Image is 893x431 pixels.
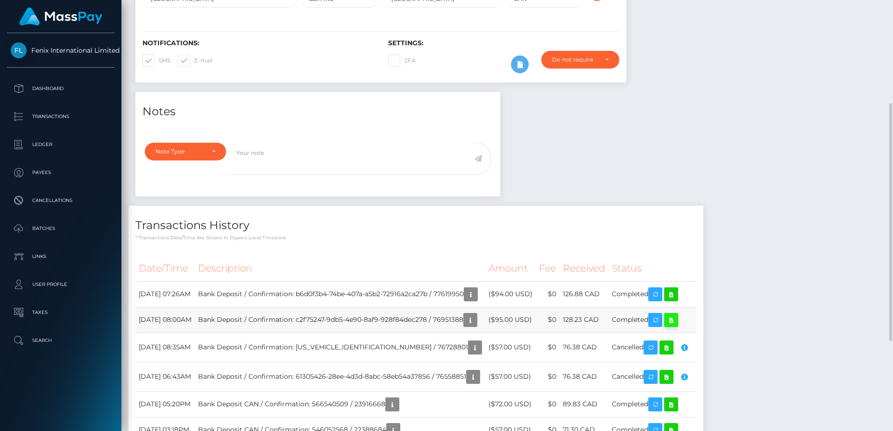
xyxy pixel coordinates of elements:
p: * Transactions date/time are shown in payee's local timezone [135,234,696,241]
td: ($94.00 USD) [485,281,536,307]
td: ($95.00 USD) [485,307,536,333]
th: Fee [536,256,560,281]
p: Dashboard [11,82,111,96]
td: Bank Deposit / Confirmation: c2f75247-9db5-4e90-8af9-928f84dec278 / 76951388 [195,307,485,333]
h6: Notifications: [142,39,374,47]
p: User Profile [11,278,111,292]
th: Received [560,256,609,281]
td: Bank Deposit / Confirmation: 61305426-28ee-4d3d-8abc-58eb54a37856 / 76558851 [195,362,485,391]
td: [DATE] 08:00AM [135,307,195,333]
img: Fenix International Limited [11,42,27,58]
label: 2FA [388,55,416,67]
a: Ledger [7,133,114,156]
td: $0 [536,362,560,391]
td: [DATE] 07:26AM [135,281,195,307]
a: Taxes [7,301,114,324]
a: Cancellations [7,189,114,212]
div: Note Type [156,148,205,155]
td: Completed [609,307,696,333]
td: $0 [536,333,560,362]
th: Amount [485,256,536,281]
a: User Profile [7,273,114,296]
td: Cancelled [609,362,696,391]
a: Transactions [7,105,114,128]
td: ($57.00 USD) [485,362,536,391]
td: Bank Deposit CAN / Confirmation: 566540509 / 23916668 [195,391,485,417]
span: Fenix International Limited [7,46,114,55]
p: Payees [11,166,111,180]
a: Payees [7,161,114,184]
td: Bank Deposit / Confirmation: [US_VEHICLE_IDENTIFICATION_NUMBER] / 76728801 [195,333,485,362]
td: [DATE] 08:35AM [135,333,195,362]
td: 126.88 CAD [560,281,609,307]
h4: Notes [142,104,493,120]
a: Batches [7,217,114,240]
td: [DATE] 05:20PM [135,391,195,417]
td: 89.83 CAD [560,391,609,417]
td: 76.38 CAD [560,362,609,391]
p: Cancellations [11,194,111,208]
img: MassPay Logo [19,7,102,26]
h6: Settings: [388,39,620,47]
a: Dashboard [7,77,114,100]
th: Description [195,256,485,281]
button: Do not require [541,51,619,69]
a: Search [7,329,114,352]
label: SMS [142,55,170,67]
h4: Transactions History [135,217,696,234]
p: Search [11,334,111,348]
label: E-mail [178,55,213,67]
td: Completed [609,391,696,417]
p: Batches [11,222,111,236]
div: Do not require [552,56,598,63]
th: Date/Time [135,256,195,281]
p: Ledger [11,138,111,152]
p: Taxes [11,306,111,320]
a: Links [7,245,114,268]
td: 76.38 CAD [560,333,609,362]
td: ($72.00 USD) [485,391,536,417]
td: Bank Deposit / Confirmation: b6d0f3b4-74be-407a-a5b2-72916a2ca27b / 77619950 [195,281,485,307]
p: Links [11,250,111,264]
td: ($57.00 USD) [485,333,536,362]
td: 128.23 CAD [560,307,609,333]
td: Cancelled [609,333,696,362]
td: [DATE] 06:43AM [135,362,195,391]
td: $0 [536,281,560,307]
p: Transactions [11,110,111,124]
td: $0 [536,391,560,417]
button: Note Type [145,143,226,160]
td: Completed [609,281,696,307]
td: $0 [536,307,560,333]
th: Status [609,256,696,281]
